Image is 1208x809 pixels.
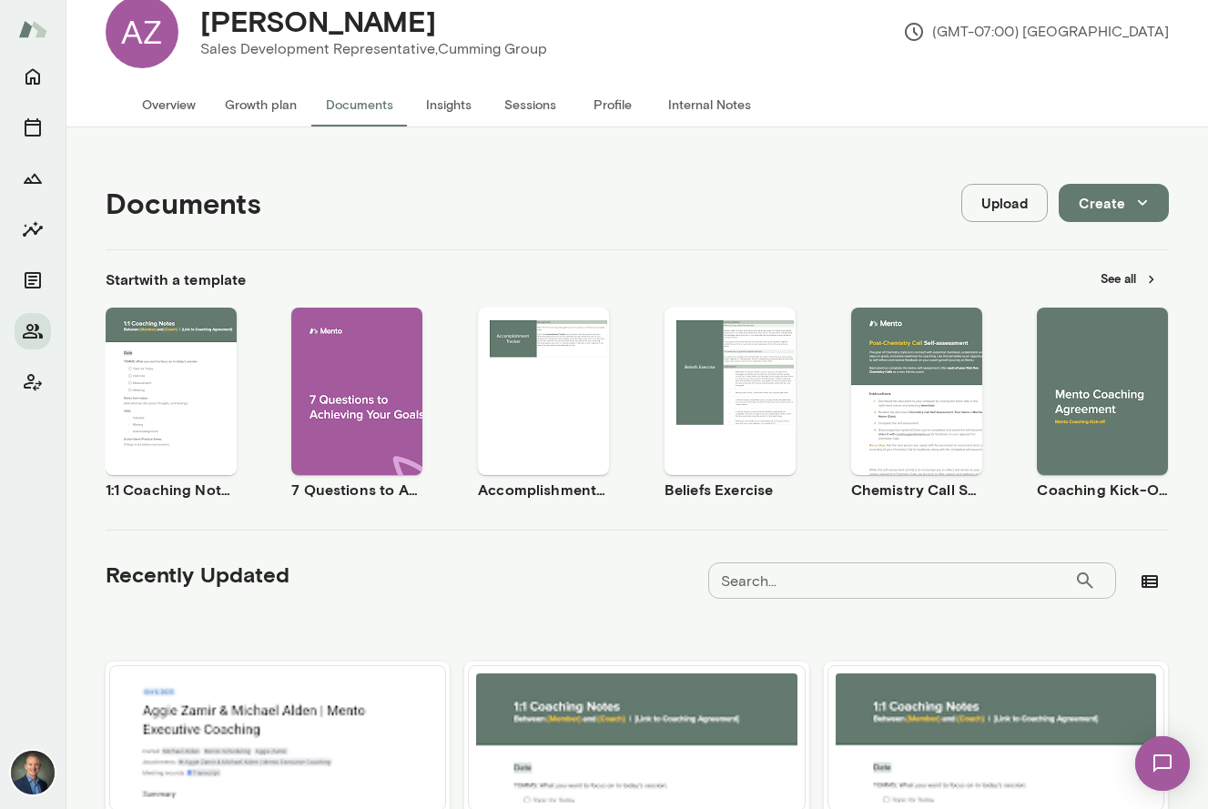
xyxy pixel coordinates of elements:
[1059,184,1169,222] button: Create
[106,560,289,589] h5: Recently Updated
[15,160,51,197] button: Growth Plan
[200,4,436,38] h4: [PERSON_NAME]
[15,262,51,298] button: Documents
[15,109,51,146] button: Sessions
[200,38,547,60] p: Sales Development Representative, Cumming Group
[106,186,261,220] h4: Documents
[11,751,55,794] img: Michael Alden
[311,83,408,126] button: Documents
[572,83,654,126] button: Profile
[15,313,51,349] button: Members
[961,184,1048,222] button: Upload
[1090,265,1169,293] button: See all
[106,479,237,501] h6: 1:1 Coaching Notes
[490,83,572,126] button: Sessions
[18,12,47,46] img: Mento
[903,21,1169,43] p: (GMT-07:00) [GEOGRAPHIC_DATA]
[15,364,51,400] button: Client app
[1037,479,1168,501] h6: Coaching Kick-Off | Coaching Agreement
[478,479,609,501] h6: Accomplishment Tracker
[15,58,51,95] button: Home
[127,83,210,126] button: Overview
[408,83,490,126] button: Insights
[654,83,766,126] button: Internal Notes
[665,479,796,501] h6: Beliefs Exercise
[15,211,51,248] button: Insights
[291,479,422,501] h6: 7 Questions to Achieving Your Goals
[210,83,311,126] button: Growth plan
[851,479,982,501] h6: Chemistry Call Self-Assessment [Coaches only]
[106,268,247,290] h6: Start with a template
